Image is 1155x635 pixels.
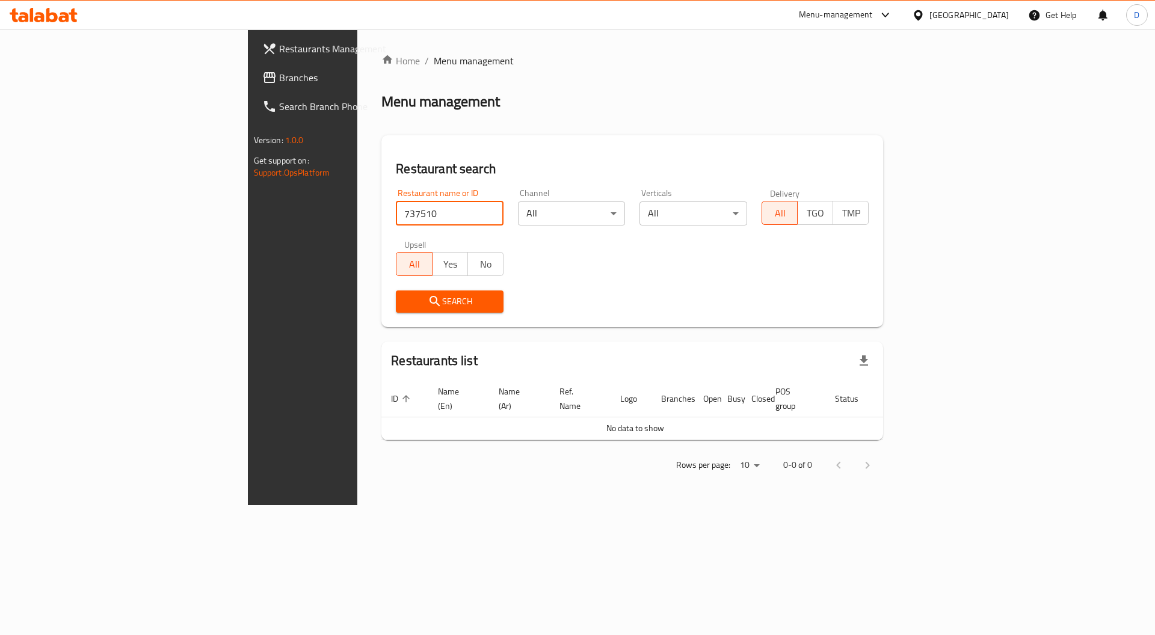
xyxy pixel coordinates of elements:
p: Rows per page: [676,458,730,473]
span: D [1134,8,1139,22]
a: Search Branch Phone [253,92,441,121]
span: Status [835,391,874,406]
span: POS group [775,384,811,413]
th: Busy [718,381,742,417]
span: Menu management [434,54,514,68]
h2: Menu management [381,92,500,111]
h2: Restaurant search [396,160,869,178]
label: Upsell [404,240,427,248]
label: Delivery [770,189,800,197]
th: Open [694,381,718,417]
span: Search Branch Phone [279,99,431,114]
button: TMP [833,201,869,225]
span: Search [405,294,494,309]
a: Branches [253,63,441,92]
span: Name (En) [438,384,475,413]
input: Search for restaurant name or ID.. [396,201,504,225]
button: Yes [432,252,468,276]
div: Export file [849,346,878,375]
span: No data to show [606,420,664,436]
p: 0-0 of 0 [783,458,812,473]
button: TGO [797,201,833,225]
span: TGO [802,204,828,222]
h2: Restaurants list [391,352,477,370]
button: Search [396,290,504,313]
button: All [762,201,798,225]
span: Branches [279,70,431,85]
span: Name (Ar) [499,384,535,413]
div: All [518,201,626,225]
a: Support.OpsPlatform [254,165,330,180]
button: All [396,252,432,276]
span: Version: [254,132,283,148]
span: Restaurants Management [279,41,431,56]
div: Menu-management [799,8,873,22]
span: 1.0.0 [285,132,304,148]
span: Ref. Name [559,384,596,413]
span: No [473,256,499,273]
span: Get support on: [254,153,309,168]
th: Branches [651,381,694,417]
span: All [401,256,427,273]
span: ID [391,391,414,406]
nav: breadcrumb [381,54,883,68]
th: Closed [742,381,766,417]
span: Yes [437,256,463,273]
span: TMP [838,204,864,222]
th: Logo [611,381,651,417]
div: All [639,201,747,225]
span: All [767,204,793,222]
table: enhanced table [381,381,930,440]
a: Restaurants Management [253,34,441,63]
button: No [467,252,504,276]
div: Rows per page: [735,456,764,474]
div: [GEOGRAPHIC_DATA] [929,8,1009,22]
